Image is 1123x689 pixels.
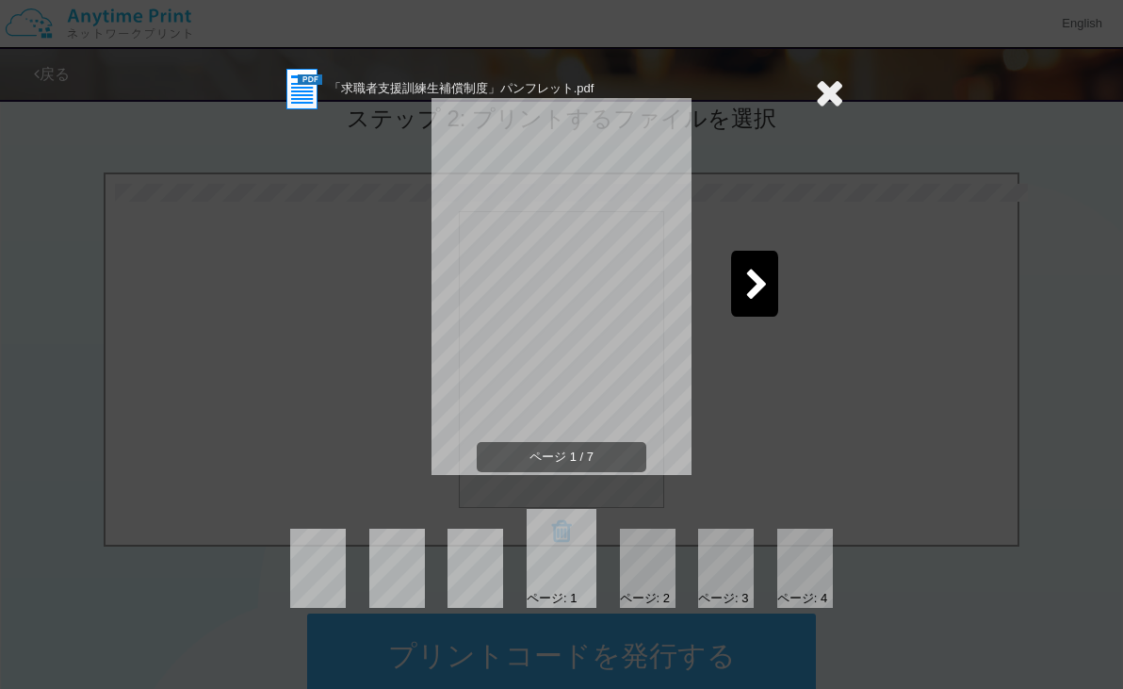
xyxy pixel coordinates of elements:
div: ページ: 1 [527,590,577,608]
div: ページ: 4 [777,590,827,608]
span: 「求職者支援訓練生補償制度」パンフレット.pdf [329,81,594,95]
div: ページ: 3 [698,590,748,608]
span: ページ 1 / 7 [477,442,646,473]
div: ページ: 2 [620,590,670,608]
